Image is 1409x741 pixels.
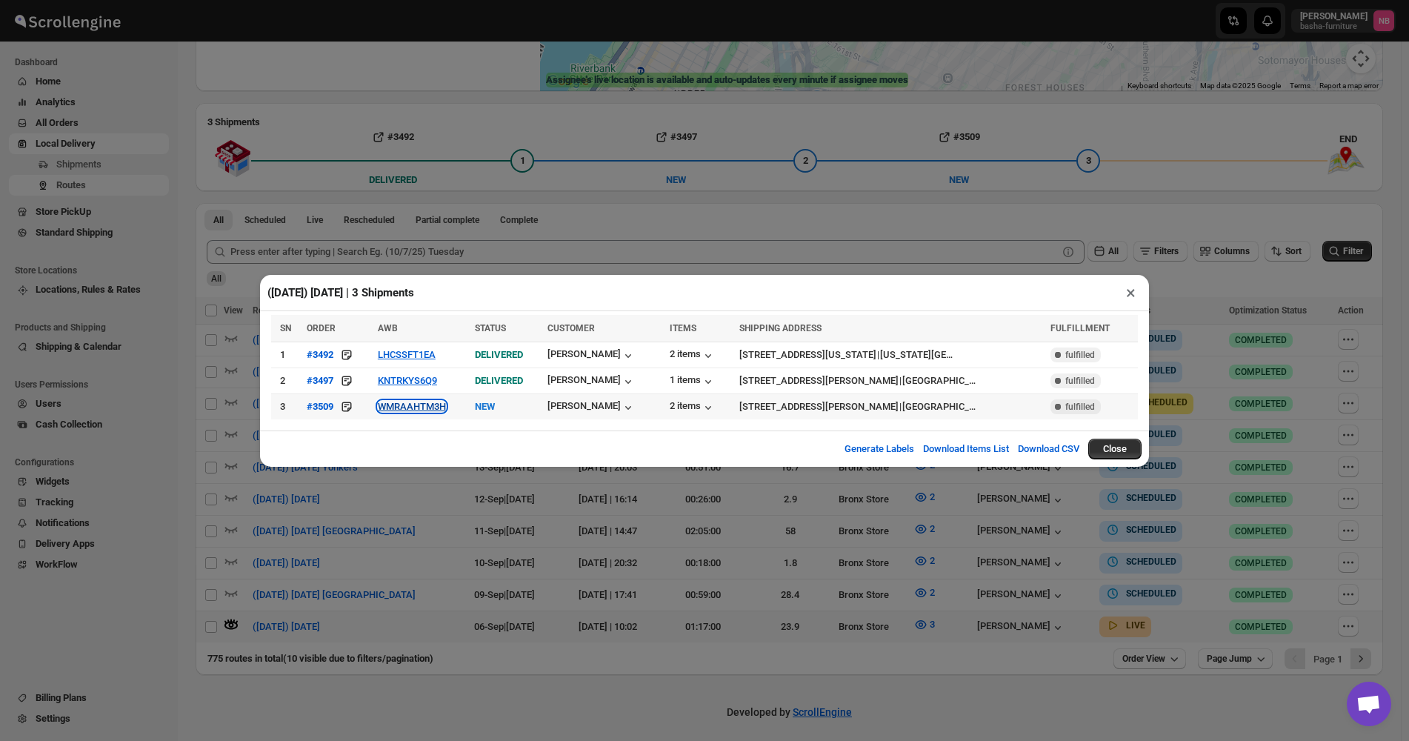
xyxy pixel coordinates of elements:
[271,342,302,368] td: 1
[739,323,822,333] span: SHIPPING ADDRESS
[1347,682,1391,726] a: Open chat
[307,348,333,362] button: #3492
[378,349,436,360] button: LHCSSFT1EA
[547,374,636,389] button: [PERSON_NAME]
[1009,434,1088,464] button: Download CSV
[307,323,336,333] span: ORDER
[1120,282,1142,303] button: ×
[307,401,333,412] div: #3509
[880,348,954,362] div: [US_STATE][GEOGRAPHIC_DATA]
[739,348,876,362] div: [STREET_ADDRESS][US_STATE]
[475,375,523,386] span: DELIVERED
[378,375,437,386] button: KNTRKYS6Q9
[547,323,595,333] span: CUSTOMER
[271,393,302,419] td: 3
[378,323,398,333] span: AWB
[670,400,716,415] button: 2 items
[739,348,1042,362] div: |
[902,373,976,388] div: [GEOGRAPHIC_DATA]
[836,434,923,464] button: Generate Labels
[475,323,506,333] span: STATUS
[739,373,899,388] div: [STREET_ADDRESS][PERSON_NAME]
[307,375,333,386] div: #3497
[378,401,446,412] button: WMRAAHTM3H
[670,374,716,389] button: 1 items
[547,400,636,415] button: [PERSON_NAME]
[475,349,523,360] span: DELIVERED
[914,434,1018,464] button: Download Items List
[739,399,899,414] div: [STREET_ADDRESS][PERSON_NAME]
[280,323,291,333] span: SN
[1065,349,1095,361] span: fulfilled
[307,373,333,388] button: #3497
[267,285,414,300] h2: ([DATE]) [DATE] | 3 Shipments
[1065,401,1095,413] span: fulfilled
[1065,375,1095,387] span: fulfilled
[902,399,976,414] div: [GEOGRAPHIC_DATA]
[547,348,636,363] button: [PERSON_NAME]
[307,399,333,414] button: #3509
[670,348,716,363] button: 2 items
[307,349,333,360] div: #3492
[739,399,1042,414] div: |
[271,368,302,393] td: 2
[1088,439,1142,459] button: Close
[475,401,495,412] span: NEW
[670,323,696,333] span: ITEMS
[1050,323,1110,333] span: FULFILLMENT
[739,373,1042,388] div: |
